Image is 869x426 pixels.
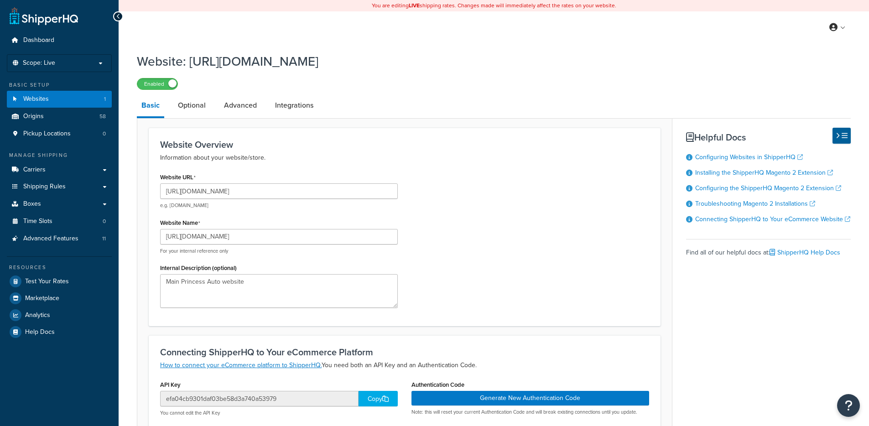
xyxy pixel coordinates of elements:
[25,295,59,302] span: Marketplace
[25,328,55,336] span: Help Docs
[160,219,200,227] label: Website Name
[7,307,112,323] a: Analytics
[695,183,841,193] a: Configuring the ShipperHQ Magento 2 Extension
[7,230,112,247] a: Advanced Features11
[173,94,210,116] a: Optional
[160,274,398,308] textarea: Main Princess Auto website
[7,108,112,125] li: Origins
[411,409,649,416] p: Note: this will reset your current Authentication Code and will break existing connections until ...
[7,290,112,307] a: Marketplace
[7,230,112,247] li: Advanced Features
[409,1,420,10] b: LIVE
[160,152,649,163] p: Information about your website/store.
[7,108,112,125] a: Origins58
[770,248,840,257] a: ShipperHQ Help Docs
[7,264,112,271] div: Resources
[411,381,464,388] label: Authentication Code
[7,213,112,230] a: Time Slots0
[23,59,55,67] span: Scope: Live
[160,265,237,271] label: Internal Description (optional)
[23,36,54,44] span: Dashboard
[102,235,106,243] span: 11
[7,91,112,108] li: Websites
[137,52,839,70] h1: Website: [URL][DOMAIN_NAME]
[833,128,851,144] button: Hide Help Docs
[23,183,66,191] span: Shipping Rules
[7,81,112,89] div: Basic Setup
[103,218,106,225] span: 0
[23,218,52,225] span: Time Slots
[7,91,112,108] a: Websites1
[695,152,803,162] a: Configuring Websites in ShipperHQ
[219,94,261,116] a: Advanced
[160,202,398,209] p: e.g. [DOMAIN_NAME]
[160,140,649,150] h3: Website Overview
[160,381,181,388] label: API Key
[104,95,106,103] span: 1
[137,78,177,89] label: Enabled
[7,178,112,195] a: Shipping Rules
[160,347,649,357] h3: Connecting ShipperHQ to Your eCommerce Platform
[271,94,318,116] a: Integrations
[7,324,112,340] a: Help Docs
[7,32,112,49] a: Dashboard
[137,94,164,118] a: Basic
[7,273,112,290] a: Test Your Rates
[359,391,398,406] div: Copy
[686,132,851,142] h3: Helpful Docs
[23,200,41,208] span: Boxes
[160,360,649,371] p: You need both an API Key and an Authentication Code.
[23,130,71,138] span: Pickup Locations
[160,360,322,370] a: How to connect your eCommerce platform to ShipperHQ.
[23,95,49,103] span: Websites
[160,410,398,416] p: You cannot edit the API Key
[25,312,50,319] span: Analytics
[695,168,833,177] a: Installing the ShipperHQ Magento 2 Extension
[411,391,649,405] button: Generate New Authentication Code
[7,125,112,142] li: Pickup Locations
[7,125,112,142] a: Pickup Locations0
[7,161,112,178] a: Carriers
[160,174,196,181] label: Website URL
[23,113,44,120] span: Origins
[160,248,398,255] p: For your internal reference only
[7,196,112,213] a: Boxes
[695,199,815,208] a: Troubleshooting Magento 2 Installations
[837,394,860,417] button: Open Resource Center
[23,235,78,243] span: Advanced Features
[99,113,106,120] span: 58
[695,214,850,224] a: Connecting ShipperHQ to Your eCommerce Website
[7,151,112,159] div: Manage Shipping
[686,239,851,259] div: Find all of our helpful docs at:
[23,166,46,174] span: Carriers
[25,278,69,286] span: Test Your Rates
[7,213,112,230] li: Time Slots
[103,130,106,138] span: 0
